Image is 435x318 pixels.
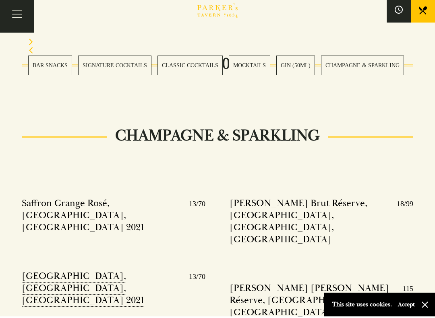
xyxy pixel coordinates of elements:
[28,40,407,49] div: Next slide
[28,49,407,57] div: Previous slide
[321,57,404,77] a: 6 / 28
[332,300,392,312] p: This site uses cookies.
[22,199,181,235] h4: Saffron Grange Rosé, [GEOGRAPHIC_DATA], [GEOGRAPHIC_DATA] 2021
[276,57,315,77] a: 5 / 28
[229,57,270,77] a: 4 / 28
[230,199,389,247] h4: [PERSON_NAME] Brut Réserve, [GEOGRAPHIC_DATA], [GEOGRAPHIC_DATA], [GEOGRAPHIC_DATA]
[389,199,413,247] p: 18/99
[181,272,205,308] p: 13/70
[157,57,223,77] a: 3 / 28
[28,57,72,77] a: 1 / 28
[107,128,328,147] h2: CHAMPAGNE & SPARKLING
[78,57,151,77] a: 2 / 28
[421,302,429,310] button: Close and accept
[398,302,415,310] button: Accept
